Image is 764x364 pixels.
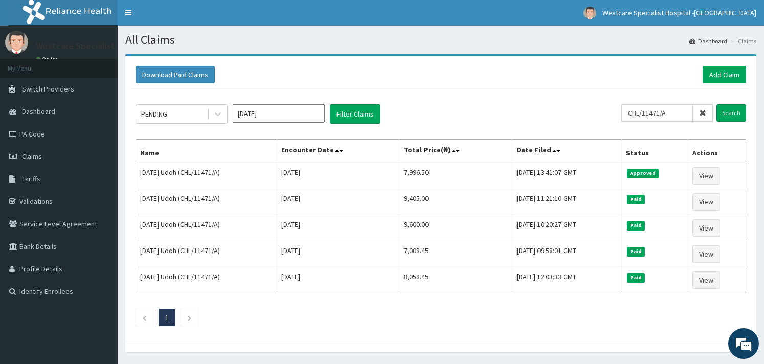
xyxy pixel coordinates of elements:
td: 7,996.50 [399,163,512,189]
th: Date Filed [512,140,622,163]
td: [DATE] [277,215,399,241]
a: Online [36,56,60,63]
a: View [692,219,720,237]
a: Next page [187,313,192,322]
p: Westcare Specialist Hospital -[GEOGRAPHIC_DATA] [36,41,240,51]
td: [DATE] 13:41:07 GMT [512,163,622,189]
td: 7,008.45 [399,241,512,267]
a: Page 1 is your current page [165,313,169,322]
td: [DATE] Udoh (CHL/11471/A) [136,189,277,215]
span: Approved [627,169,659,178]
div: PENDING [141,109,167,119]
td: [DATE] 11:21:10 GMT [512,189,622,215]
a: View [692,193,720,211]
span: Paid [627,195,645,204]
td: 8,058.45 [399,267,512,293]
td: [DATE] 12:03:33 GMT [512,267,622,293]
a: View [692,167,720,185]
td: [DATE] [277,163,399,189]
li: Claims [728,37,756,45]
a: Dashboard [689,37,727,45]
input: Select Month and Year [233,104,325,123]
td: 9,600.00 [399,215,512,241]
th: Status [621,140,688,163]
h1: All Claims [125,33,756,47]
span: Paid [627,247,645,256]
span: Tariffs [22,174,40,184]
span: Claims [22,152,42,161]
button: Filter Claims [330,104,380,124]
img: User Image [583,7,596,19]
a: View [692,245,720,263]
td: [DATE] Udoh (CHL/11471/A) [136,163,277,189]
td: [DATE] 09:58:01 GMT [512,241,622,267]
span: Dashboard [22,107,55,116]
td: [DATE] 10:20:27 GMT [512,215,622,241]
td: [DATE] [277,241,399,267]
td: [DATE] Udoh (CHL/11471/A) [136,267,277,293]
td: [DATE] Udoh (CHL/11471/A) [136,215,277,241]
img: User Image [5,31,28,54]
td: [DATE] [277,267,399,293]
span: Westcare Specialist Hospital -[GEOGRAPHIC_DATA] [602,8,756,17]
span: Paid [627,273,645,282]
td: 9,405.00 [399,189,512,215]
a: Add Claim [703,66,746,83]
th: Name [136,140,277,163]
span: Switch Providers [22,84,74,94]
td: [DATE] Udoh (CHL/11471/A) [136,241,277,267]
th: Encounter Date [277,140,399,163]
th: Total Price(₦) [399,140,512,163]
td: [DATE] [277,189,399,215]
span: Paid [627,221,645,230]
th: Actions [688,140,746,163]
input: Search [716,104,746,122]
a: Previous page [142,313,147,322]
input: Search by HMO ID [621,104,693,122]
button: Download Paid Claims [136,66,215,83]
a: View [692,271,720,289]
